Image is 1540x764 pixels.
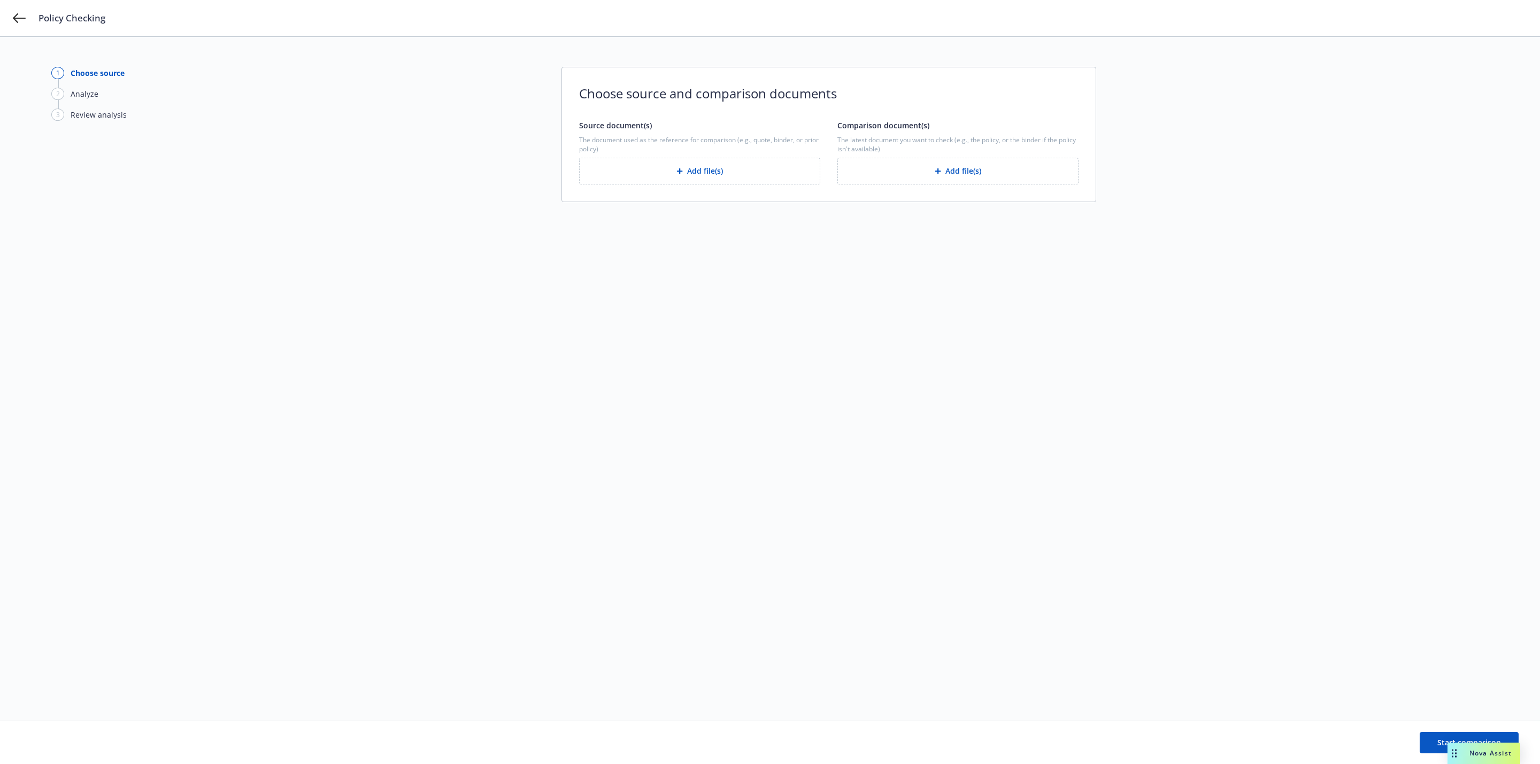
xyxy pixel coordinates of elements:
span: The document used as the reference for comparison (e.g., quote, binder, or prior policy) [579,135,820,153]
button: Add file(s) [579,158,820,184]
div: 2 [51,88,64,100]
button: Start comparison [1420,732,1519,753]
span: Source document(s) [579,120,652,130]
div: Review analysis [71,109,127,120]
div: Drag to move [1447,743,1461,764]
span: Policy Checking [38,12,105,25]
button: Nova Assist [1447,743,1520,764]
span: Choose source and comparison documents [579,84,1079,103]
div: 3 [51,109,64,121]
div: 1 [51,67,64,79]
span: The latest document you want to check (e.g., the policy, or the binder if the policy isn't availa... [837,135,1079,153]
span: Nova Assist [1469,748,1512,758]
button: Add file(s) [837,158,1079,184]
span: Start comparison [1437,737,1501,747]
span: Comparison document(s) [837,120,929,130]
div: Analyze [71,88,98,99]
div: Choose source [71,67,125,79]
